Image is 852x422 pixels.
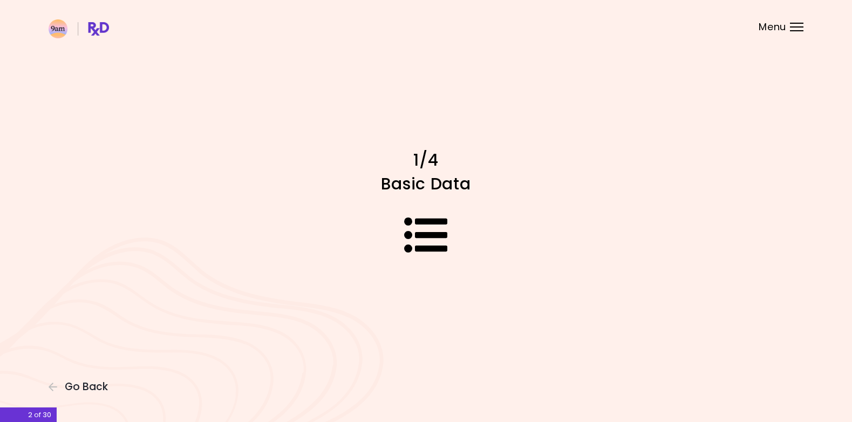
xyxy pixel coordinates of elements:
h1: Basic Data [237,173,615,194]
span: Go Back [65,381,108,393]
button: Go Back [49,381,113,393]
h1: 1/4 [237,149,615,171]
span: Menu [759,22,786,32]
img: RxDiet [49,19,109,38]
